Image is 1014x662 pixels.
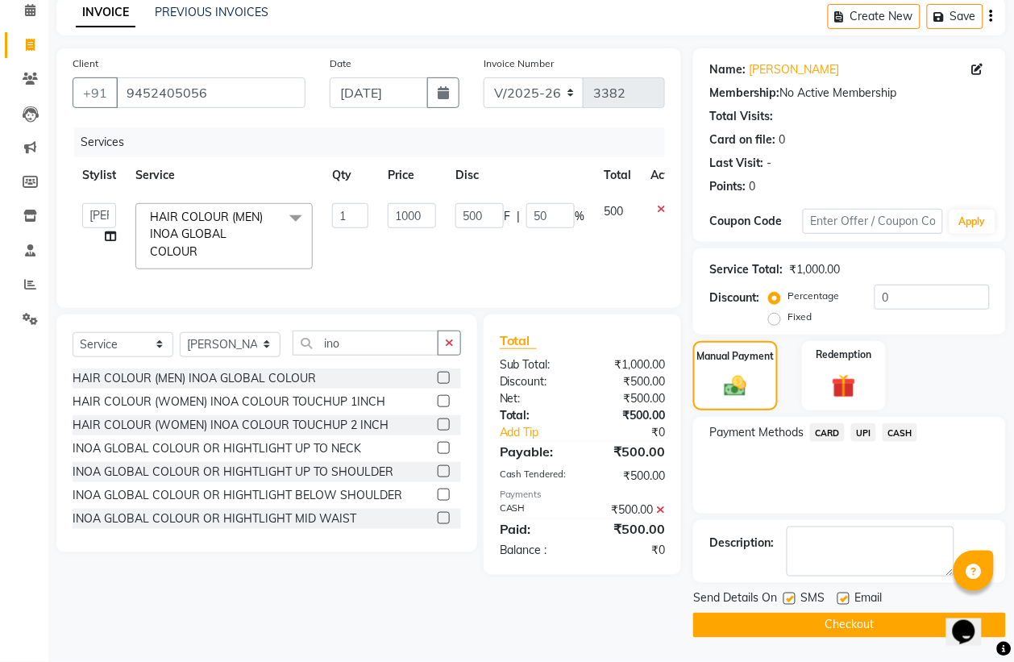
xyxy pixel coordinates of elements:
[851,423,876,442] span: UPI
[488,373,583,390] div: Discount:
[583,407,678,424] div: ₹500.00
[583,519,678,539] div: ₹500.00
[446,157,594,194] th: Disc
[788,289,839,303] label: Percentage
[583,390,678,407] div: ₹500.00
[709,85,990,102] div: No Active Membership
[709,131,775,148] div: Card on file:
[927,4,983,29] button: Save
[583,468,678,485] div: ₹500.00
[709,85,779,102] div: Membership:
[488,442,583,461] div: Payable:
[488,502,583,518] div: CASH
[693,589,777,610] span: Send Details On
[810,423,845,442] span: CARD
[717,373,754,399] img: _cash.svg
[330,56,351,71] label: Date
[197,244,205,259] a: x
[788,310,812,324] label: Fixed
[767,155,771,172] div: -
[126,157,322,194] th: Service
[73,393,385,410] div: HAIR COLOUR (WOMEN) INOA COLOUR TOUCHUP 1INCH
[749,61,839,78] a: [PERSON_NAME]
[779,131,785,148] div: 0
[488,519,583,539] div: Paid:
[709,424,804,441] span: Payment Methods
[594,157,641,194] th: Total
[378,157,446,194] th: Price
[883,423,917,442] span: CASH
[74,127,677,157] div: Services
[583,502,678,518] div: ₹500.00
[598,424,677,441] div: ₹0
[709,535,774,552] div: Description:
[825,372,863,402] img: _gift.svg
[800,589,825,610] span: SMS
[500,488,665,502] div: Payments
[517,208,520,225] span: |
[488,542,583,559] div: Balance :
[488,356,583,373] div: Sub Total:
[488,468,583,485] div: Cash Tendered:
[73,370,316,387] div: HAIR COLOUR (MEN) INOA GLOBAL COLOUR
[583,373,678,390] div: ₹500.00
[488,390,583,407] div: Net:
[709,289,759,306] div: Discount:
[583,542,678,559] div: ₹0
[322,157,378,194] th: Qty
[816,348,871,362] label: Redemption
[789,261,840,278] div: ₹1,000.00
[709,108,773,125] div: Total Visits:
[950,210,995,234] button: Apply
[828,4,920,29] button: Create New
[73,417,389,434] div: HAIR COLOUR (WOMEN) INOA COLOUR TOUCHUP 2 INCH
[116,77,305,108] input: Search by Name/Mobile/Email/Code
[709,261,783,278] div: Service Total:
[73,77,118,108] button: +91
[504,208,510,225] span: F
[749,178,755,195] div: 0
[854,589,882,610] span: Email
[73,56,98,71] label: Client
[73,464,393,481] div: INOA GLOBAL COLOUR OR HIGHTLIGHT UP TO SHOULDER
[488,424,598,441] a: Add Tip
[709,178,746,195] div: Points:
[484,56,554,71] label: Invoice Number
[150,210,263,259] span: HAIR COLOUR (MEN) INOA GLOBAL COLOUR
[575,208,584,225] span: %
[709,213,803,230] div: Coupon Code
[946,597,998,646] iframe: chat widget
[697,349,775,364] label: Manual Payment
[73,157,126,194] th: Stylist
[73,487,402,504] div: INOA GLOBAL COLOUR OR HIGHTLIGHT BELOW SHOULDER
[155,5,268,19] a: PREVIOUS INVOICES
[583,442,678,461] div: ₹500.00
[293,331,438,356] input: Search or Scan
[604,204,623,219] span: 500
[803,209,943,234] input: Enter Offer / Coupon Code
[641,157,694,194] th: Action
[583,356,678,373] div: ₹1,000.00
[709,155,763,172] div: Last Visit:
[488,407,583,424] div: Total:
[693,613,1006,638] button: Checkout
[73,510,356,527] div: INOA GLOBAL COLOUR OR HIGHTLIGHT MID WAIST
[73,440,361,457] div: INOA GLOBAL COLOUR OR HIGHTLIGHT UP TO NECK
[709,61,746,78] div: Name:
[500,332,537,349] span: Total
